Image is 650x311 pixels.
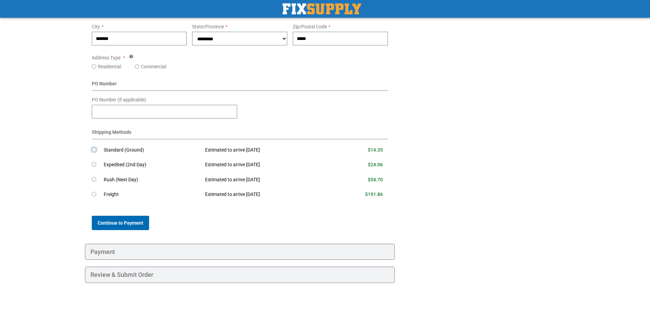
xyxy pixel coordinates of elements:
label: Commercial [141,63,166,70]
span: PO Number (if applicable) [92,97,146,102]
div: Payment [85,244,395,260]
span: $24.06 [368,162,383,167]
label: Residential [98,63,121,70]
span: City [92,24,100,29]
span: State/Province [192,24,224,29]
td: Estimated to arrive [DATE] [200,157,332,172]
td: Standard (Ground) [104,143,200,158]
span: $54.70 [368,177,383,182]
a: store logo [283,3,361,14]
td: Expedited (2nd Day) [104,157,200,172]
span: $191.86 [365,192,383,197]
div: PO Number [92,80,388,91]
td: Estimated to arrive [DATE] [200,187,332,202]
img: Fix Industrial Supply [283,3,361,14]
span: Zip/Postal Code [293,24,327,29]
span: Continue to Payment [98,220,143,226]
td: Estimated to arrive [DATE] [200,143,332,158]
td: Freight [104,187,200,202]
td: Estimated to arrive [DATE] [200,172,332,187]
td: Rush (Next Day) [104,172,200,187]
button: Continue to Payment [92,216,149,230]
span: Address Type [92,55,120,60]
span: $14.35 [368,147,383,153]
div: Shipping Methods [92,129,388,139]
div: Review & Submit Order [85,267,395,283]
